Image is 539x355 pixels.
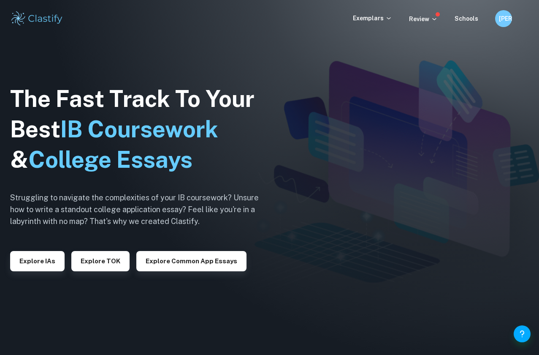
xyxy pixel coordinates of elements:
[71,251,130,271] button: Explore TOK
[455,15,478,22] a: Schools
[10,257,65,265] a: Explore IAs
[514,325,531,342] button: Help and Feedback
[495,10,512,27] button: [PERSON_NAME]
[10,10,64,27] img: Clastify logo
[10,84,272,175] h1: The Fast Track To Your Best &
[71,257,130,265] a: Explore TOK
[136,251,246,271] button: Explore Common App essays
[136,257,246,265] a: Explore Common App essays
[499,14,509,23] h6: [PERSON_NAME]
[28,146,192,173] span: College Essays
[10,251,65,271] button: Explore IAs
[409,14,438,24] p: Review
[60,116,218,142] span: IB Coursework
[353,14,392,23] p: Exemplars
[10,192,272,227] h6: Struggling to navigate the complexities of your IB coursework? Unsure how to write a standout col...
